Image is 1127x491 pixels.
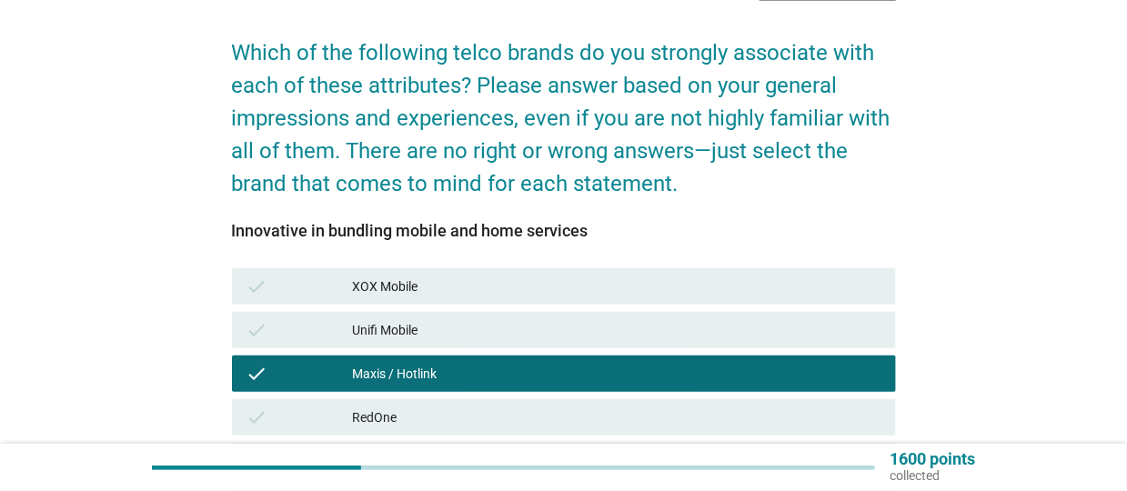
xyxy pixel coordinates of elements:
p: 1600 points [890,451,975,467]
div: Unifi Mobile [352,319,881,341]
div: Maxis / Hotlink [352,363,881,385]
i: check [247,363,268,385]
h2: Which of the following telco brands do you strongly associate with each of these attributes? Plea... [232,18,896,200]
i: check [247,319,268,341]
p: collected [890,467,975,484]
div: Innovative in bundling mobile and home services [232,218,896,243]
i: check [247,276,268,297]
div: XOX Mobile [352,276,881,297]
div: RedOne [352,406,881,428]
i: check [247,406,268,428]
